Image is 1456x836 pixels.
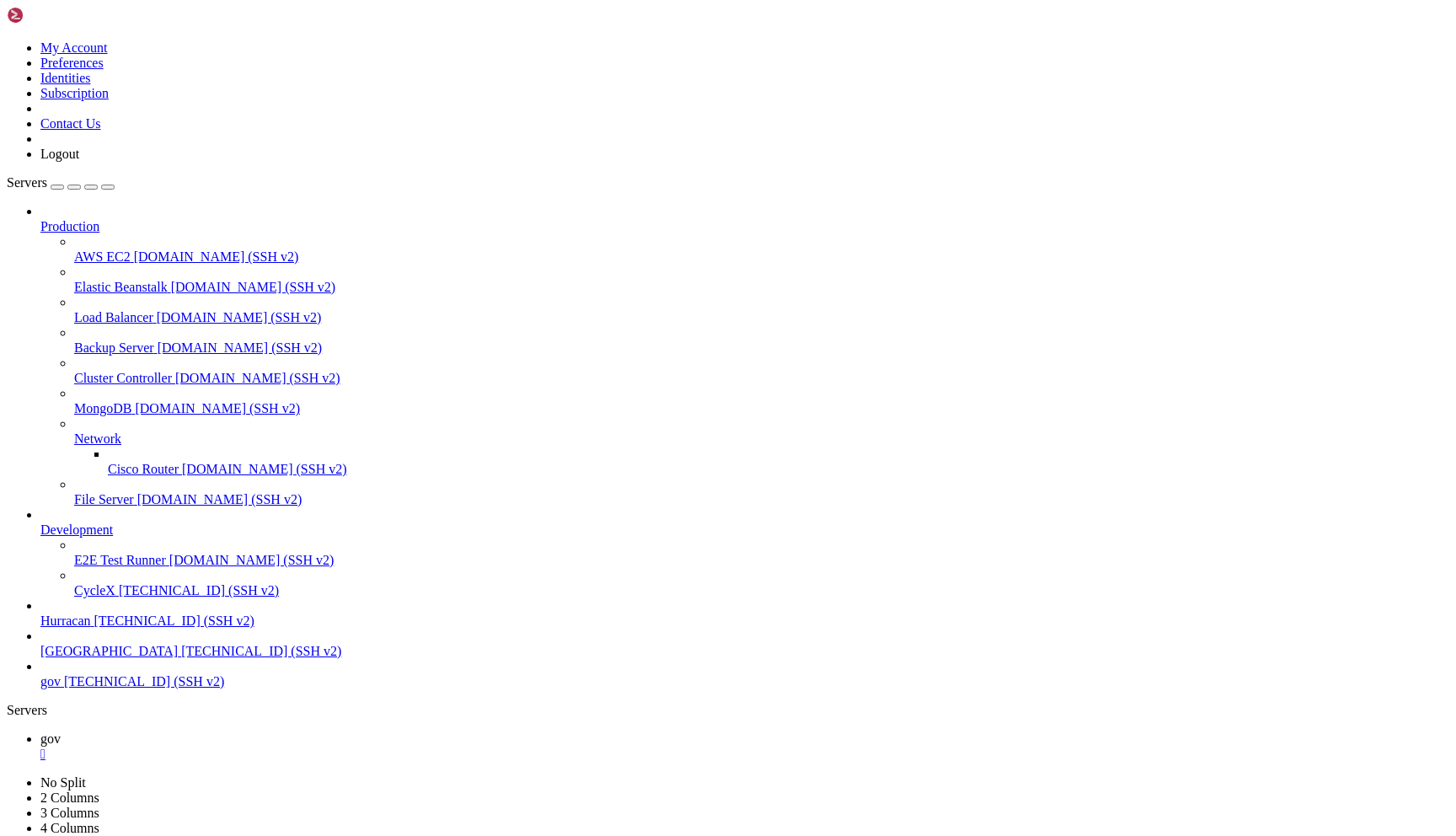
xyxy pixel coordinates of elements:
[108,447,1449,477] li: Cisco Router [DOMAIN_NAME] (SSH v2)
[74,568,1449,598] li: CycleX [TECHNICAL_ID] (SSH v2)
[74,295,1449,325] li: Load Balancer [DOMAIN_NAME] (SSH v2)
[74,583,115,598] span: CycleX
[74,249,131,264] span: AWS EC2
[40,614,1449,629] a: Hurracan [TECHNICAL_ID] (SSH v2)
[137,492,302,506] span: [DOMAIN_NAME] (SSH v2)
[74,583,1449,598] a: CycleX [TECHNICAL_ID] (SSH v2)
[40,522,113,537] span: Development
[7,703,1449,718] div: Servers
[74,553,1449,568] a: E2E Test Runner [DOMAIN_NAME] (SSH v2)
[40,644,178,658] span: [GEOGRAPHIC_DATA]
[40,522,1449,538] a: Development
[181,644,341,658] span: [TECHNICAL_ID] (SSH v2)
[74,477,1449,507] li: File Server [DOMAIN_NAME] (SSH v2)
[40,731,1449,762] a: gov
[40,219,99,233] span: Production
[40,56,104,70] a: Preferences
[74,386,1449,416] li: MongoDB [DOMAIN_NAME] (SSH v2)
[134,249,299,264] span: [DOMAIN_NAME] (SSH v2)
[182,462,347,476] span: [DOMAIN_NAME] (SSH v2)
[40,40,108,55] a: My Account
[40,674,1449,689] a: gov [TECHNICAL_ID] (SSH v2)
[40,86,109,100] a: Subscription
[169,553,335,567] span: [DOMAIN_NAME] (SSH v2)
[74,492,1449,507] a: File Server [DOMAIN_NAME] (SSH v2)
[40,821,99,835] a: 4 Columns
[40,147,79,161] a: Logout
[74,401,1449,416] a: MongoDB [DOMAIN_NAME] (SSH v2)
[74,492,134,506] span: File Server
[171,280,336,294] span: [DOMAIN_NAME] (SSH v2)
[74,310,1449,325] a: Load Balancer [DOMAIN_NAME] (SSH v2)
[7,175,115,190] a: Servers
[158,340,323,355] span: [DOMAIN_NAME] (SSH v2)
[40,116,101,131] a: Contact Us
[74,310,153,324] span: Load Balancer
[40,507,1449,598] li: Development
[40,790,99,805] a: 2 Columns
[7,7,104,24] img: Shellngn
[74,280,1449,295] a: Elastic Beanstalk [DOMAIN_NAME] (SSH v2)
[119,583,279,598] span: [TECHNICAL_ID] (SSH v2)
[74,538,1449,568] li: E2E Test Runner [DOMAIN_NAME] (SSH v2)
[108,462,1449,477] a: Cisco Router [DOMAIN_NAME] (SSH v2)
[74,356,1449,386] li: Cluster Controller [DOMAIN_NAME] (SSH v2)
[40,747,1449,762] a: 
[157,310,322,324] span: [DOMAIN_NAME] (SSH v2)
[40,598,1449,629] li: Hurracan [TECHNICAL_ID] (SSH v2)
[40,629,1449,659] li: [GEOGRAPHIC_DATA] [TECHNICAL_ID] (SSH v2)
[40,204,1449,507] li: Production
[74,371,172,385] span: Cluster Controller
[74,431,121,446] span: Network
[40,731,61,746] span: gov
[40,775,86,790] a: No Split
[74,325,1449,356] li: Backup Server [DOMAIN_NAME] (SSH v2)
[40,644,1449,659] a: [GEOGRAPHIC_DATA] [TECHNICAL_ID] (SSH v2)
[74,340,154,355] span: Backup Server
[74,265,1449,295] li: Elastic Beanstalk [DOMAIN_NAME] (SSH v2)
[74,553,166,567] span: E2E Test Runner
[40,674,61,689] span: gov
[135,401,300,415] span: [DOMAIN_NAME] (SSH v2)
[74,371,1449,386] a: Cluster Controller [DOMAIN_NAME] (SSH v2)
[40,71,91,85] a: Identities
[108,462,179,476] span: Cisco Router
[40,219,1449,234] a: Production
[175,371,340,385] span: [DOMAIN_NAME] (SSH v2)
[40,614,91,628] span: Hurracan
[94,614,254,628] span: [TECHNICAL_ID] (SSH v2)
[74,416,1449,477] li: Network
[64,674,224,689] span: [TECHNICAL_ID] (SSH v2)
[74,431,1449,447] a: Network
[74,340,1449,356] a: Backup Server [DOMAIN_NAME] (SSH v2)
[74,401,131,415] span: MongoDB
[7,175,47,190] span: Servers
[40,806,99,820] a: 3 Columns
[74,280,168,294] span: Elastic Beanstalk
[40,659,1449,689] li: gov [TECHNICAL_ID] (SSH v2)
[74,234,1449,265] li: AWS EC2 [DOMAIN_NAME] (SSH v2)
[74,249,1449,265] a: AWS EC2 [DOMAIN_NAME] (SSH v2)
